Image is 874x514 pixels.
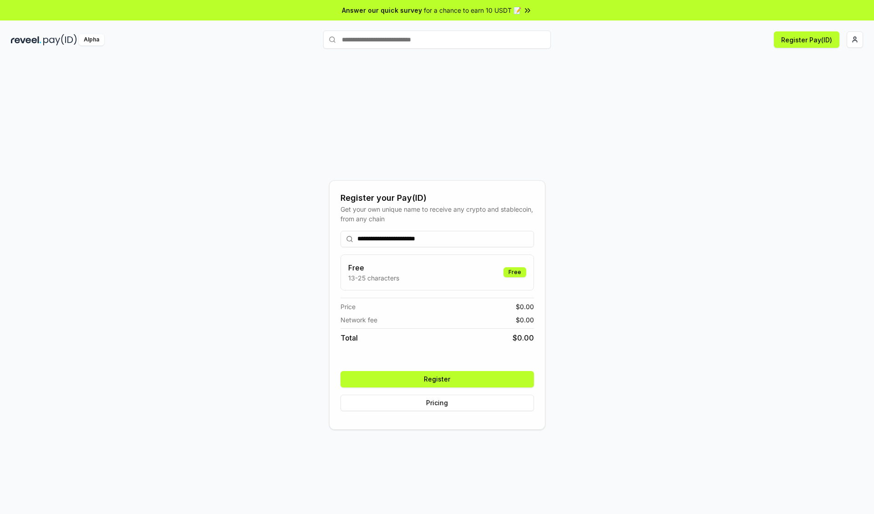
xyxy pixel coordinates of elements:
[340,192,534,204] div: Register your Pay(ID)
[503,267,526,277] div: Free
[774,31,839,48] button: Register Pay(ID)
[340,204,534,224] div: Get your own unique name to receive any crypto and stablecoin, from any chain
[340,395,534,411] button: Pricing
[340,315,377,325] span: Network fee
[340,332,358,343] span: Total
[348,273,399,283] p: 13-25 characters
[340,302,356,311] span: Price
[342,5,422,15] span: Answer our quick survey
[340,371,534,387] button: Register
[513,332,534,343] span: $ 0.00
[516,315,534,325] span: $ 0.00
[516,302,534,311] span: $ 0.00
[11,34,41,46] img: reveel_dark
[79,34,104,46] div: Alpha
[43,34,77,46] img: pay_id
[348,262,399,273] h3: Free
[424,5,521,15] span: for a chance to earn 10 USDT 📝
